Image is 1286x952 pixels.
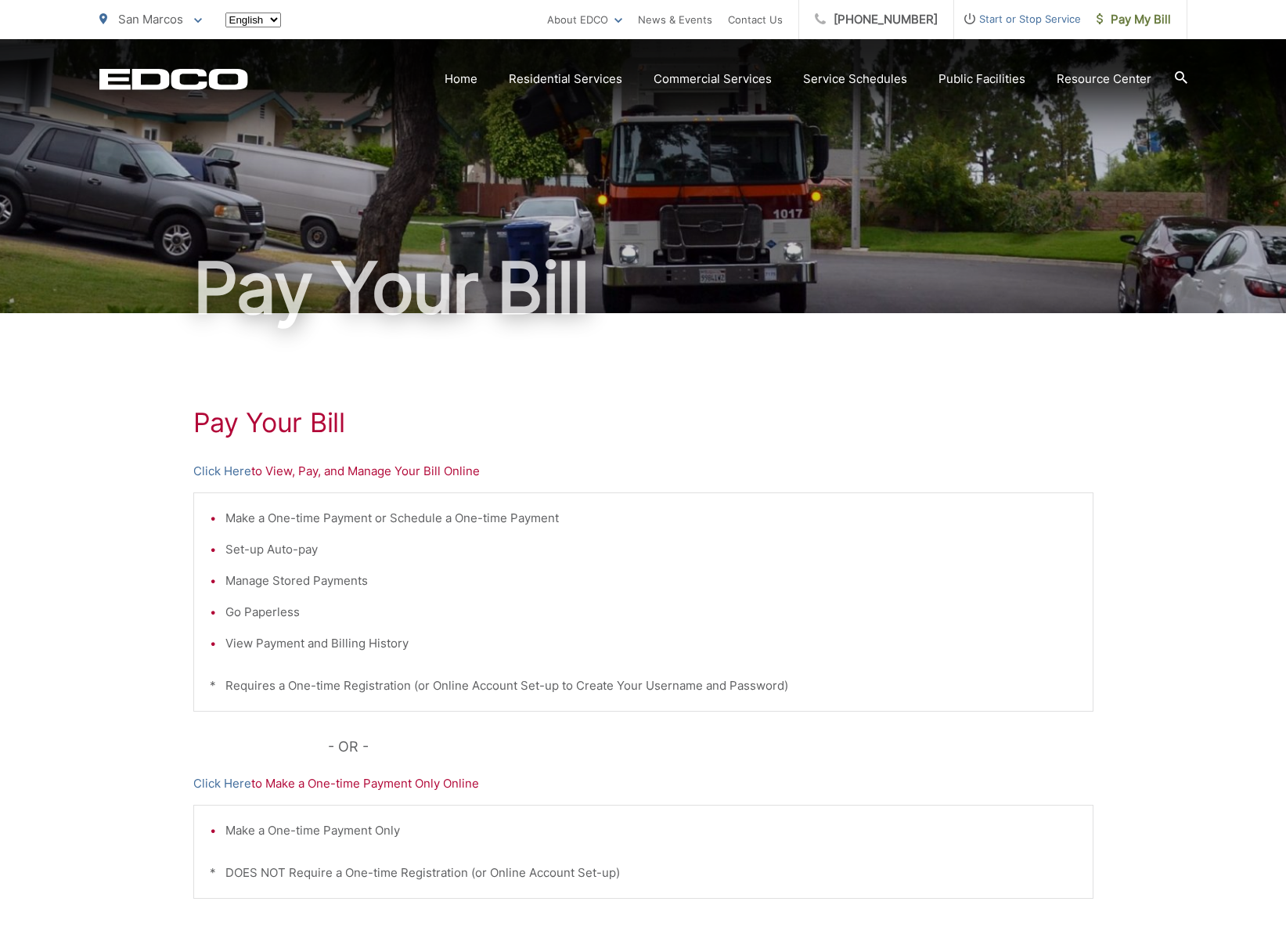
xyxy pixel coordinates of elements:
[225,821,1077,840] li: Make a One-time Payment Only
[210,864,1077,882] p: * DOES NOT Require a One-time Registration (or Online Account Set-up)
[193,774,1093,793] p: to Make a One-time Payment Only Online
[99,68,248,90] a: EDCD logo. Return to the homepage.
[225,540,1077,559] li: Set-up Auto-pay
[99,249,1187,327] h1: Pay Your Bill
[803,70,907,88] a: Service Schedules
[509,70,622,88] a: Residential Services
[547,10,622,29] a: About EDCO
[654,70,772,88] a: Commercial Services
[193,462,1093,481] p: to View, Pay, and Manage Your Bill Online
[328,735,1093,759] p: - OR -
[225,13,281,27] select: Select a language
[225,572,1077,590] li: Manage Stored Payments
[225,634,1077,653] li: View Payment and Billing History
[118,12,183,27] span: San Marcos
[1097,10,1171,29] span: Pay My Bill
[445,70,477,88] a: Home
[210,676,1077,695] p: * Requires a One-time Registration (or Online Account Set-up to Create Your Username and Password)
[193,774,251,793] a: Click Here
[1057,70,1151,88] a: Resource Center
[638,10,712,29] a: News & Events
[193,462,251,481] a: Click Here
[728,10,783,29] a: Contact Us
[938,70,1025,88] a: Public Facilities
[225,509,1077,528] li: Make a One-time Payment or Schedule a One-time Payment
[225,603,1077,622] li: Go Paperless
[193,407,1093,438] h1: Pay Your Bill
